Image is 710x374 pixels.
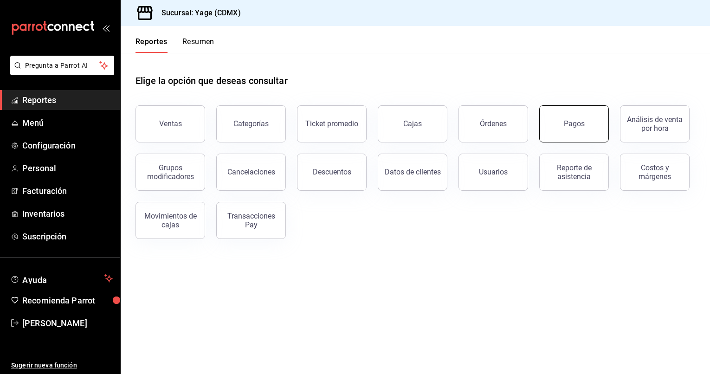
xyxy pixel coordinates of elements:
[136,154,205,191] button: Grupos modificadores
[620,105,690,142] button: Análisis de venta por hora
[136,37,214,53] div: navigation tabs
[222,212,280,229] div: Transacciones Pay
[216,202,286,239] button: Transacciones Pay
[22,273,101,284] span: Ayuda
[539,105,609,142] button: Pagos
[102,24,110,32] button: open_drawer_menu
[136,74,288,88] h1: Elige la opción que deseas consultar
[458,105,528,142] button: Órdenes
[545,163,603,181] div: Reporte de asistencia
[22,116,113,129] span: Menú
[136,202,205,239] button: Movimientos de cajas
[626,163,684,181] div: Costos y márgenes
[480,119,507,128] div: Órdenes
[182,37,214,53] button: Resumen
[626,115,684,133] div: Análisis de venta por hora
[22,317,113,329] span: [PERSON_NAME]
[620,154,690,191] button: Costos y márgenes
[154,7,241,19] h3: Sucursal: Yage (CDMX)
[385,168,441,176] div: Datos de clientes
[22,185,113,197] span: Facturación
[142,212,199,229] div: Movimientos de cajas
[22,230,113,243] span: Suscripción
[539,154,609,191] button: Reporte de asistencia
[10,56,114,75] button: Pregunta a Parrot AI
[216,105,286,142] button: Categorías
[297,154,367,191] button: Descuentos
[22,162,113,174] span: Personal
[305,119,358,128] div: Ticket promedio
[564,119,585,128] div: Pagos
[22,207,113,220] span: Inventarios
[378,154,447,191] button: Datos de clientes
[297,105,367,142] button: Ticket promedio
[479,168,508,176] div: Usuarios
[378,105,447,142] a: Cajas
[216,154,286,191] button: Cancelaciones
[22,294,113,307] span: Recomienda Parrot
[142,163,199,181] div: Grupos modificadores
[6,67,114,77] a: Pregunta a Parrot AI
[22,94,113,106] span: Reportes
[313,168,351,176] div: Descuentos
[136,105,205,142] button: Ventas
[159,119,182,128] div: Ventas
[136,37,168,53] button: Reportes
[227,168,275,176] div: Cancelaciones
[403,118,422,129] div: Cajas
[233,119,269,128] div: Categorías
[25,61,100,71] span: Pregunta a Parrot AI
[458,154,528,191] button: Usuarios
[11,361,113,370] span: Sugerir nueva función
[22,139,113,152] span: Configuración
